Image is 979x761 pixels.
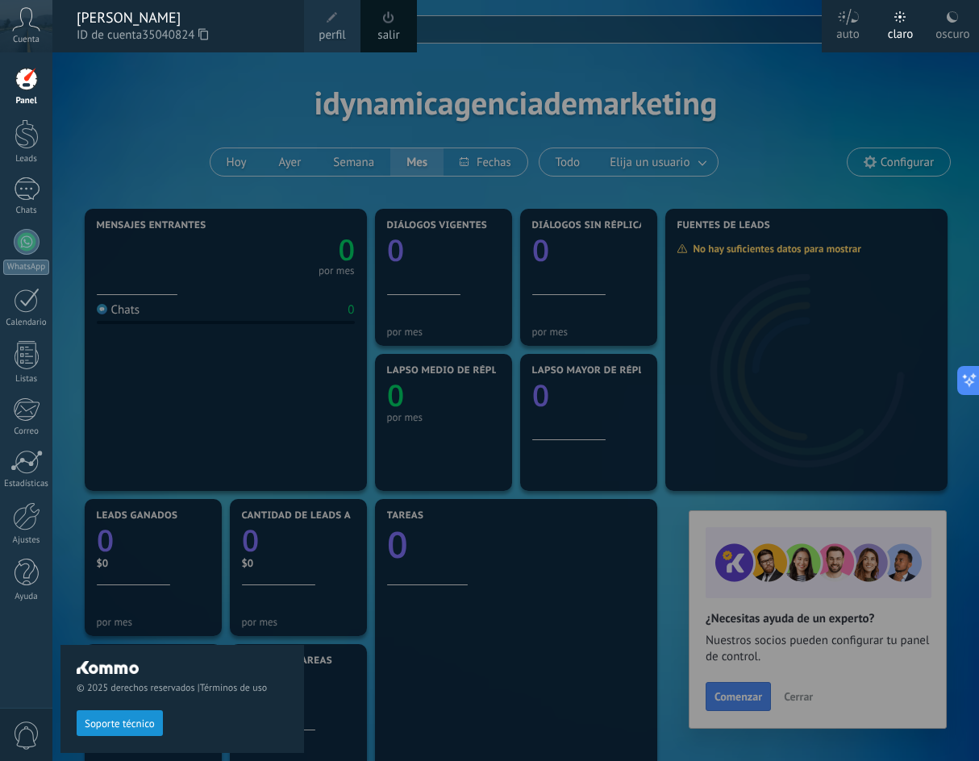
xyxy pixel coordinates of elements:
span: Cuenta [13,35,40,45]
a: salir [377,27,399,44]
span: 35040824 [142,27,208,44]
div: Ajustes [3,535,50,546]
div: WhatsApp [3,260,49,275]
span: ID de cuenta [77,27,288,44]
div: Ayuda [3,592,50,602]
span: © 2025 derechos reservados | [77,682,288,694]
span: perfil [319,27,345,44]
div: Chats [3,206,50,216]
a: Términos de uso [200,682,267,694]
div: [PERSON_NAME] [77,9,288,27]
button: Soporte técnico [77,710,163,736]
div: Calendario [3,318,50,328]
div: Correo [3,426,50,437]
div: Estadísticas [3,479,50,489]
div: auto [836,10,860,52]
a: Soporte técnico [77,717,163,729]
div: oscuro [935,10,969,52]
div: claro [888,10,914,52]
div: Leads [3,154,50,164]
div: Listas [3,374,50,385]
span: Soporte técnico [85,718,155,730]
div: Panel [3,96,50,106]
